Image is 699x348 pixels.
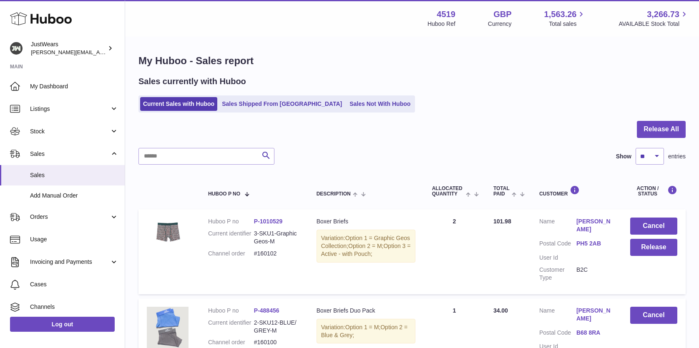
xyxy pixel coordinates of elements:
span: My Dashboard [30,83,118,90]
span: 34.00 [493,307,508,314]
dt: User Id [539,254,576,262]
span: ALLOCATED Quantity [432,186,464,197]
dd: #160100 [254,338,300,346]
td: 2 [424,209,485,294]
a: B68 8RA [576,329,614,337]
span: 101.98 [493,218,511,225]
span: Total sales [549,20,586,28]
a: [PERSON_NAME] [576,218,614,233]
span: Add Manual Order [30,192,118,200]
label: Show [616,153,631,160]
dd: 3-SKU1-Graphic Geos-M [254,230,300,245]
a: Sales Shipped From [GEOGRAPHIC_DATA] [219,97,345,111]
div: Variation: [317,230,415,263]
span: Option 1 = Graphic Geos Collection; [321,235,410,249]
a: 1,563.26 Total sales [544,9,586,28]
span: Option 2 = Blue & Grey; [321,324,408,338]
div: JustWears [31,40,106,56]
span: 1,563.26 [544,9,577,20]
img: josh@just-wears.com [10,42,23,55]
span: AVAILABLE Stock Total [619,20,689,28]
dt: Current identifier [208,319,254,335]
span: Option 2 = M; [348,243,383,249]
a: Log out [10,317,115,332]
span: Channels [30,303,118,311]
span: Usage [30,235,118,243]
div: Variation: [317,319,415,344]
strong: GBP [493,9,511,20]
div: Huboo Ref [427,20,455,28]
a: Sales Not With Huboo [347,97,413,111]
button: Cancel [630,307,677,324]
a: P-488456 [254,307,279,314]
div: Action / Status [630,185,677,197]
dt: Current identifier [208,230,254,245]
span: Total paid [493,186,510,197]
span: Option 1 = M; [345,324,380,330]
span: entries [668,153,686,160]
span: Description [317,191,351,197]
span: Sales [30,150,110,158]
a: [PERSON_NAME] [576,307,614,323]
dt: Huboo P no [208,307,254,315]
span: Listings [30,105,110,113]
a: Current Sales with Huboo [140,97,217,111]
span: Cases [30,280,118,288]
dt: Postal Code [539,329,576,339]
h1: My Huboo - Sales report [138,54,686,68]
button: Cancel [630,218,677,235]
span: Orders [30,213,110,221]
button: Release All [637,121,686,138]
span: 3,266.73 [647,9,679,20]
div: Customer [539,185,614,197]
div: Currency [488,20,512,28]
dt: Customer Type [539,266,576,282]
h2: Sales currently with Huboo [138,76,246,87]
dd: 2-SKU12-BLUE/GREY-M [254,319,300,335]
div: Boxer Briefs [317,218,415,225]
div: Boxer Briefs Duo Pack [317,307,415,315]
span: [PERSON_NAME][EMAIL_ADDRESS][DOMAIN_NAME] [31,49,167,55]
dd: #160102 [254,250,300,258]
dt: Postal Code [539,240,576,250]
dd: B2C [576,266,614,282]
span: Huboo P no [208,191,240,197]
a: PH5 2AB [576,240,614,248]
img: 45191726759734.JPG [147,218,189,245]
a: P-1010529 [254,218,283,225]
dt: Channel order [208,338,254,346]
dt: Huboo P no [208,218,254,225]
dt: Channel order [208,250,254,258]
span: Sales [30,171,118,179]
dt: Name [539,307,576,325]
span: Stock [30,128,110,135]
button: Release [630,239,677,256]
a: 3,266.73 AVAILABLE Stock Total [619,9,689,28]
span: Invoicing and Payments [30,258,110,266]
dt: Name [539,218,576,235]
strong: 4519 [437,9,455,20]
